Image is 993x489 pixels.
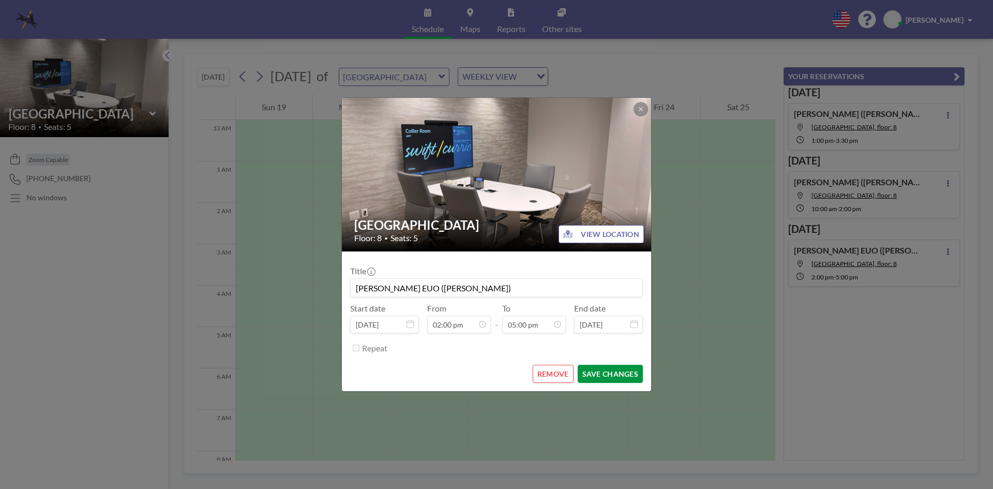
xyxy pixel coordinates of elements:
span: - [495,307,498,330]
span: • [384,234,388,242]
span: Floor: 8 [354,233,382,243]
label: To [502,303,510,314]
button: SAVE CHANGES [578,365,643,383]
span: Seats: 5 [390,233,418,243]
button: VIEW LOCATION [559,225,644,243]
label: End date [574,303,606,314]
label: Repeat [362,343,387,353]
h2: [GEOGRAPHIC_DATA] [354,217,640,233]
label: Title [350,266,374,276]
label: Start date [350,303,385,314]
button: REMOVE [533,365,574,383]
label: From [427,303,446,314]
input: (No title) [351,279,642,297]
img: 537.png [342,58,652,291]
